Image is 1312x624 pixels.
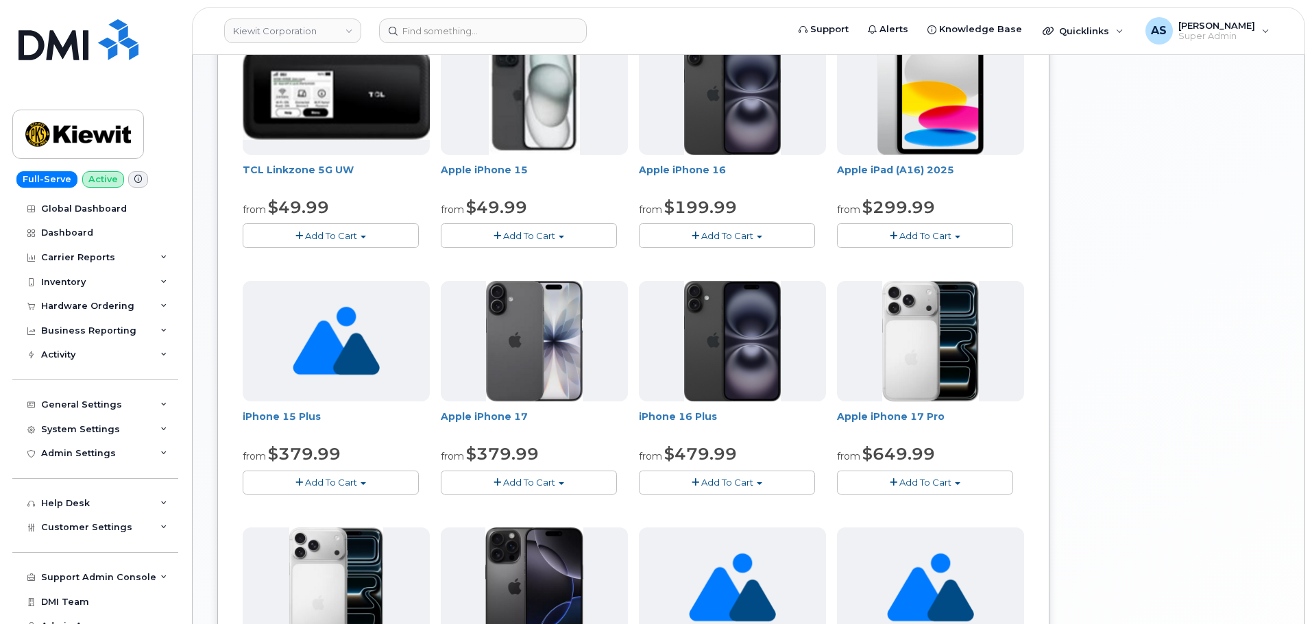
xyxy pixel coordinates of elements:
span: Quicklinks [1059,25,1109,36]
span: Add To Cart [503,477,555,488]
span: Add To Cart [701,230,753,241]
span: Support [810,23,849,36]
span: $479.99 [664,444,737,464]
button: Add To Cart [639,471,815,495]
a: Support [789,16,858,43]
small: from [441,203,464,216]
div: Apple iPad (A16) 2025 [837,163,1024,190]
span: AS [1151,23,1167,39]
div: Apple iPhone 16 [639,163,826,190]
a: Apple iPad (A16) 2025 [837,164,954,176]
span: $649.99 [862,444,935,464]
span: $199.99 [664,197,737,217]
img: linkzone5g.png [243,49,430,140]
button: Add To Cart [837,223,1013,247]
button: Add To Cart [441,471,617,495]
span: $49.99 [466,197,527,217]
span: Add To Cart [701,477,753,488]
span: Knowledge Base [939,23,1022,36]
img: iphone_17_pro.png [882,281,980,401]
div: TCL Linkzone 5G UW [243,163,430,190]
span: Add To Cart [503,230,555,241]
div: iPhone 16 Plus [639,410,826,437]
small: from [243,450,266,462]
div: Apple iPhone 17 [441,410,628,437]
button: Add To Cart [441,223,617,247]
a: Apple iPhone 16 [639,164,726,176]
span: $379.99 [268,444,341,464]
img: iphone_16_plus.png [684,281,781,401]
img: iphone_17.jpg [486,281,583,401]
button: Add To Cart [837,471,1013,495]
a: Apple iPhone 17 Pro [837,410,945,423]
img: iphone15.jpg [489,34,580,155]
button: Add To Cart [243,471,419,495]
span: $379.99 [466,444,539,464]
a: Apple iPhone 17 [441,410,528,423]
small: from [243,203,266,216]
span: $299.99 [862,197,935,217]
span: [PERSON_NAME] [1178,20,1255,31]
span: Add To Cart [899,230,951,241]
small: from [639,203,662,216]
span: Alerts [879,23,908,36]
img: iphone_16_plus.png [684,34,781,155]
a: Knowledge Base [918,16,1032,43]
small: from [837,203,860,216]
span: Add To Cart [305,230,357,241]
a: Apple iPhone 15 [441,164,528,176]
a: TCL Linkzone 5G UW [243,164,354,176]
div: Quicklinks [1033,17,1133,45]
small: from [441,450,464,462]
span: $49.99 [268,197,329,217]
div: Apple iPhone 15 [441,163,628,190]
a: Alerts [858,16,918,43]
a: Kiewit Corporation [224,18,361,43]
small: from [837,450,860,462]
small: from [639,450,662,462]
div: Alexander Strull [1136,17,1279,45]
input: Find something... [379,18,587,43]
button: Add To Cart [243,223,419,247]
img: ipad_11.png [877,34,984,155]
div: iPhone 15 Plus [243,410,430,437]
a: iPhone 15 Plus [243,410,321,423]
span: Super Admin [1178,31,1255,42]
img: no_image_found-2caef05468ed5679b831cfe6fc140e25e0c280774317ffc20a367ab7fd17291e.png [293,281,380,401]
div: Apple iPhone 17 Pro [837,410,1024,437]
a: iPhone 16 Plus [639,410,717,423]
span: Add To Cart [899,477,951,488]
span: Add To Cart [305,477,357,488]
iframe: Messenger Launcher [1252,564,1302,614]
button: Add To Cart [639,223,815,247]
